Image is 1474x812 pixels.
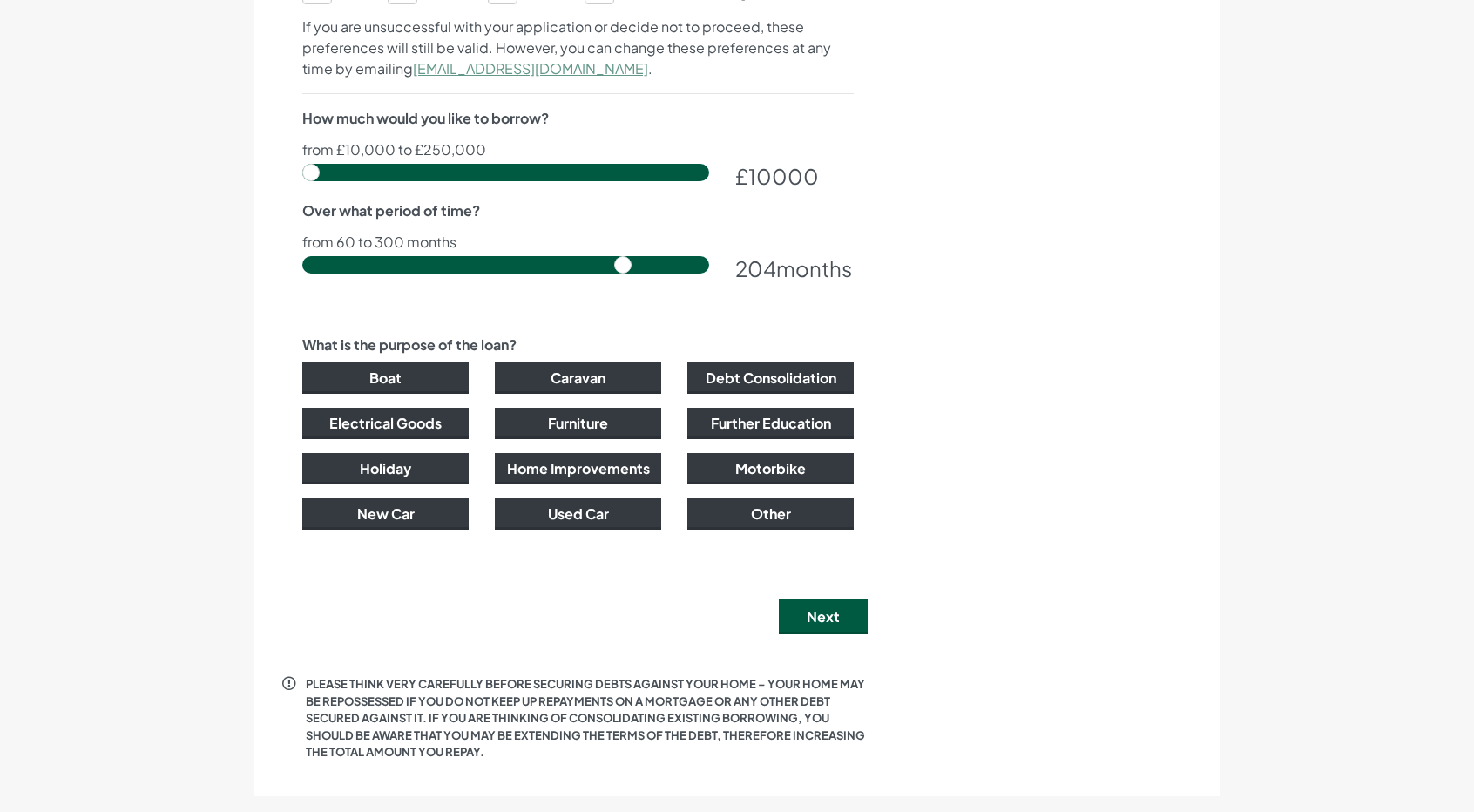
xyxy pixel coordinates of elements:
[302,108,549,129] label: How much would you like to borrow?
[302,335,517,355] label: What is the purpose of the loan?
[413,59,648,78] a: [EMAIL_ADDRESS][DOMAIN_NAME]
[779,599,868,634] button: Next
[302,362,469,394] button: Boat
[687,408,854,439] button: Further Education
[302,17,854,79] p: If you are unsuccessful with your application or decide not to proceed, these preferences will st...
[687,453,854,484] button: Motorbike
[735,160,854,192] div: £
[306,676,868,761] p: PLEASE THINK VERY CAREFULLY BEFORE SECURING DEBTS AGAINST YOUR HOME – YOUR HOME MAY BE REPOSSESSE...
[687,498,854,530] button: Other
[495,408,661,439] button: Furniture
[302,143,854,157] p: from £10,000 to £250,000
[687,362,854,394] button: Debt Consolidation
[302,498,469,530] button: New Car
[748,163,819,189] span: 10000
[735,255,776,281] span: 204
[302,200,480,221] label: Over what period of time?
[735,253,854,284] div: months
[302,453,469,484] button: Holiday
[495,362,661,394] button: Caravan
[302,408,469,439] button: Electrical Goods
[495,453,661,484] button: Home Improvements
[495,498,661,530] button: Used Car
[302,235,854,249] p: from 60 to 300 months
